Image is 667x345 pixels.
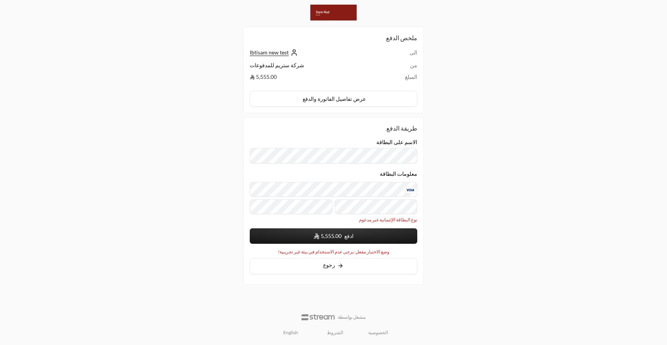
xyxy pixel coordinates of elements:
span: نوع البطاقة الإئتمانية غير مدعوم [250,217,417,223]
button: ادفع SAR5,555.00 [250,228,417,244]
img: SAR [314,233,319,239]
td: المبلغ [386,73,417,85]
img: Visa [405,187,415,193]
span: وضع الاختبار مفعل: يرجى عدم الاستخدام في بيئة غير تجريبية! [278,249,389,255]
span: رجوع [323,262,335,268]
div: طريقة الدفع [250,124,417,133]
span: 5,555.00 [321,232,342,240]
legend: معلومات البطاقة [380,171,417,177]
td: شركة ستريم للمدفوعات [250,61,386,73]
a: English [279,326,302,339]
a: الشروط [327,330,343,336]
button: رجوع [250,258,417,275]
span: Ibtisam new test [250,49,289,56]
img: Company Logo [310,5,357,20]
td: من [386,61,417,73]
button: عرض تفاصيل الفاتورة والدفع [250,91,417,107]
a: الخصوصية [368,330,388,336]
label: الاسم على البطاقة [376,139,417,145]
p: مشغل بواسطة [338,314,366,320]
input: بطاقة ائتمانية [250,182,417,197]
div: الاسم على البطاقة [250,139,417,163]
a: Ibtisam new test [250,49,300,56]
div: معلومات البطاقة [250,171,417,223]
input: رمز التحقق CVC [335,199,417,214]
td: 5,555.00 [250,73,386,85]
input: تاريخ الانتهاء [250,199,332,214]
td: الى [386,49,417,61]
h2: ملخص الدفع [250,33,417,42]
